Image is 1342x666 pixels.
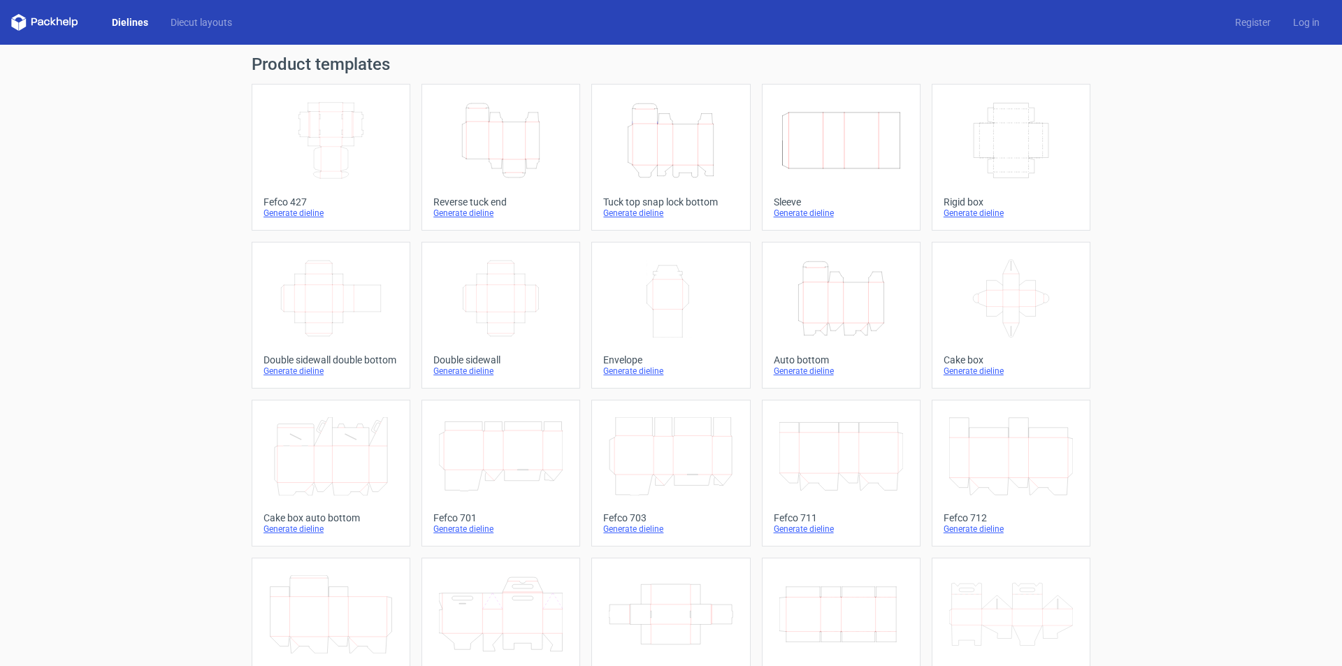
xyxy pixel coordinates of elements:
a: Auto bottomGenerate dieline [762,242,921,389]
div: Fefco 701 [433,512,568,523]
div: Generate dieline [774,365,909,377]
div: Fefco 427 [264,196,398,208]
div: Generate dieline [603,208,738,219]
div: Generate dieline [264,523,398,535]
div: Generate dieline [433,365,568,377]
a: Double sidewall double bottomGenerate dieline [252,242,410,389]
div: Generate dieline [433,523,568,535]
div: Generate dieline [264,208,398,219]
a: Fefco 712Generate dieline [932,400,1090,546]
div: Double sidewall [433,354,568,365]
a: Log in [1282,15,1331,29]
a: Register [1224,15,1282,29]
div: Generate dieline [944,365,1078,377]
div: Generate dieline [944,523,1078,535]
div: Cake box [944,354,1078,365]
a: Fefco 703Generate dieline [591,400,750,546]
a: Tuck top snap lock bottomGenerate dieline [591,84,750,231]
a: Cake box auto bottomGenerate dieline [252,400,410,546]
div: Generate dieline [603,365,738,377]
div: Rigid box [944,196,1078,208]
a: Cake boxGenerate dieline [932,242,1090,389]
div: Envelope [603,354,738,365]
div: Sleeve [774,196,909,208]
div: Generate dieline [944,208,1078,219]
div: Fefco 712 [944,512,1078,523]
a: EnvelopeGenerate dieline [591,242,750,389]
div: Generate dieline [264,365,398,377]
a: Rigid boxGenerate dieline [932,84,1090,231]
div: Generate dieline [774,523,909,535]
div: Auto bottom [774,354,909,365]
div: Fefco 703 [603,512,738,523]
div: Reverse tuck end [433,196,568,208]
div: Tuck top snap lock bottom [603,196,738,208]
div: Double sidewall double bottom [264,354,398,365]
a: Fefco 427Generate dieline [252,84,410,231]
div: Generate dieline [433,208,568,219]
a: Reverse tuck endGenerate dieline [421,84,580,231]
div: Generate dieline [774,208,909,219]
div: Cake box auto bottom [264,512,398,523]
a: SleeveGenerate dieline [762,84,921,231]
div: Fefco 711 [774,512,909,523]
a: Double sidewallGenerate dieline [421,242,580,389]
a: Diecut layouts [159,15,243,29]
h1: Product templates [252,56,1090,73]
a: Fefco 701Generate dieline [421,400,580,546]
a: Fefco 711Generate dieline [762,400,921,546]
a: Dielines [101,15,159,29]
div: Generate dieline [603,523,738,535]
